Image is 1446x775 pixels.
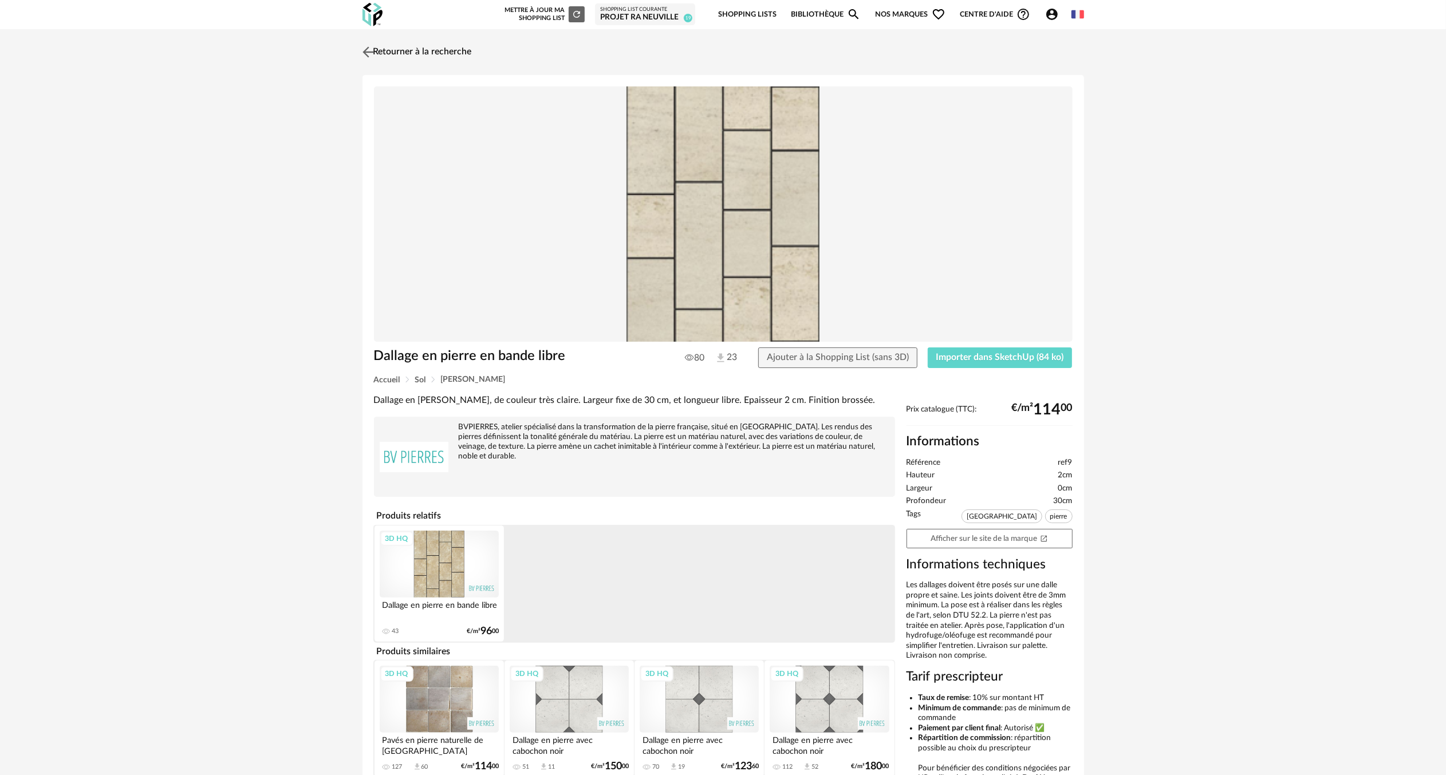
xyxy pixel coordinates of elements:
span: Account Circle icon [1045,7,1064,21]
span: Nos marques [876,1,945,28]
span: 114 [1034,405,1061,414]
img: Téléchargements [715,352,727,364]
li: : Autorisé ✅ [918,723,1073,734]
span: Open In New icon [1040,534,1048,542]
img: brand logo [380,422,448,491]
h4: Produits similaires [374,643,895,660]
img: svg+xml;base64,PHN2ZyB3aWR0aD0iMjQiIGhlaWdodD0iMjQiIHZpZXdCb3g9IjAgMCAyNCAyNCIgZmlsbD0ibm9uZSIgeG... [360,44,376,60]
span: Refresh icon [572,11,582,17]
span: Help Circle Outline icon [1016,7,1030,21]
div: €/m² 00 [461,762,499,770]
span: [PERSON_NAME] [441,375,506,383]
div: Dallage en pierre en bande libre [380,598,499,620]
span: Profondeur [907,496,947,507]
div: Projet RA Neuville [600,13,690,23]
span: Hauteur [907,470,935,481]
div: Mettre à jour ma Shopping List [502,6,585,22]
span: Accueil [374,376,400,384]
span: 80 [685,352,704,363]
div: Les dallages doivent être posés sur une dalle propre et saine. Les joints doivent être de 3mm min... [907,580,1073,661]
li: : répartition possible au choix du prescripteur [918,733,1073,753]
b: Paiement par client final [918,724,1000,732]
div: BVPIERRES, atelier spécialisé dans la transformation de la pierre française, situé en [GEOGRAPHIC... [380,422,889,461]
span: 2cm [1058,470,1073,481]
li: : pas de minimum de commande [918,703,1073,723]
div: €/m² 60 [721,762,759,770]
div: 60 [421,763,428,771]
div: 3D HQ [510,666,543,681]
span: 30cm [1054,496,1073,507]
div: 70 [652,763,659,771]
div: Dallage en pierre avec cabochon noir [770,733,889,756]
b: Taux de remise [918,694,969,702]
a: Retourner à la recherche [360,39,472,65]
span: Ajouter à la Shopping List (sans 3D) [767,353,909,362]
span: Heart Outline icon [932,7,945,21]
span: Sol [415,376,426,384]
span: 180 [865,762,882,770]
span: 114 [475,762,492,770]
span: 150 [605,762,622,770]
span: Largeur [907,484,933,494]
span: Download icon [539,762,548,771]
span: Download icon [413,762,421,771]
span: 0cm [1058,484,1073,494]
span: Account Circle icon [1045,7,1059,21]
button: Importer dans SketchUp (84 ko) [928,347,1073,368]
img: OXP [363,3,383,26]
div: Prix catalogue (TTC): [907,405,1073,426]
div: 3D HQ [380,531,413,546]
a: 3D HQ Dallage en pierre en bande libre 43 €/m²9600 [375,525,504,642]
span: 23 [715,351,737,364]
div: €/m² 00 [852,762,889,770]
a: Shopping List courante Projet RA Neuville 19 [600,6,690,23]
h2: Informations [907,433,1073,450]
div: 112 [782,763,793,771]
div: Dallage en [PERSON_NAME], de couleur très claire. Largeur fixe de 30 cm, et longueur libre. Epais... [374,394,895,406]
span: 19 [684,14,692,22]
h4: Produits relatifs [374,507,895,524]
div: 127 [392,763,403,771]
span: Tags [907,509,921,526]
span: pierre [1045,509,1073,523]
button: Ajouter à la Shopping List (sans 3D) [758,347,917,368]
div: 51 [522,763,529,771]
span: Référence [907,458,941,468]
div: 43 [392,627,399,635]
b: Répartition de commission [918,734,1011,742]
span: Magnify icon [847,7,861,21]
h1: Dallage en pierre en bande libre [374,347,659,365]
span: Centre d'aideHelp Circle Outline icon [960,7,1030,21]
a: Afficher sur le site de la marqueOpen In New icon [907,529,1073,549]
div: 3D HQ [640,666,673,681]
h3: Informations techniques [907,556,1073,573]
div: €/m² 00 [467,627,499,635]
span: 96 [480,627,492,635]
div: €/m² 00 [1012,405,1073,414]
div: €/m² 00 [591,762,629,770]
span: Importer dans SketchUp (84 ko) [936,353,1064,362]
img: fr [1071,8,1084,21]
div: Dallage en pierre avec cabochon noir [640,733,759,756]
b: Minimum de commande [918,704,1001,712]
span: ref9 [1058,458,1073,468]
span: Download icon [669,762,678,771]
a: Shopping Lists [718,1,777,28]
div: Shopping List courante [600,6,690,13]
span: 123 [735,762,752,770]
a: BibliothèqueMagnify icon [791,1,861,28]
span: Download icon [803,762,811,771]
li: : 10% sur montant HT [918,693,1073,703]
div: 11 [548,763,555,771]
div: Pavés en pierre naturelle de [GEOGRAPHIC_DATA] [380,733,499,756]
h3: Tarif prescripteur [907,669,1073,685]
img: Product pack shot [374,86,1073,342]
div: 3D HQ [380,666,413,681]
span: [GEOGRAPHIC_DATA] [962,509,1042,523]
div: 19 [678,763,685,771]
div: 52 [811,763,818,771]
div: Breadcrumb [374,375,1073,384]
div: 3D HQ [770,666,803,681]
div: Dallage en pierre avec cabochon noir [510,733,629,756]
